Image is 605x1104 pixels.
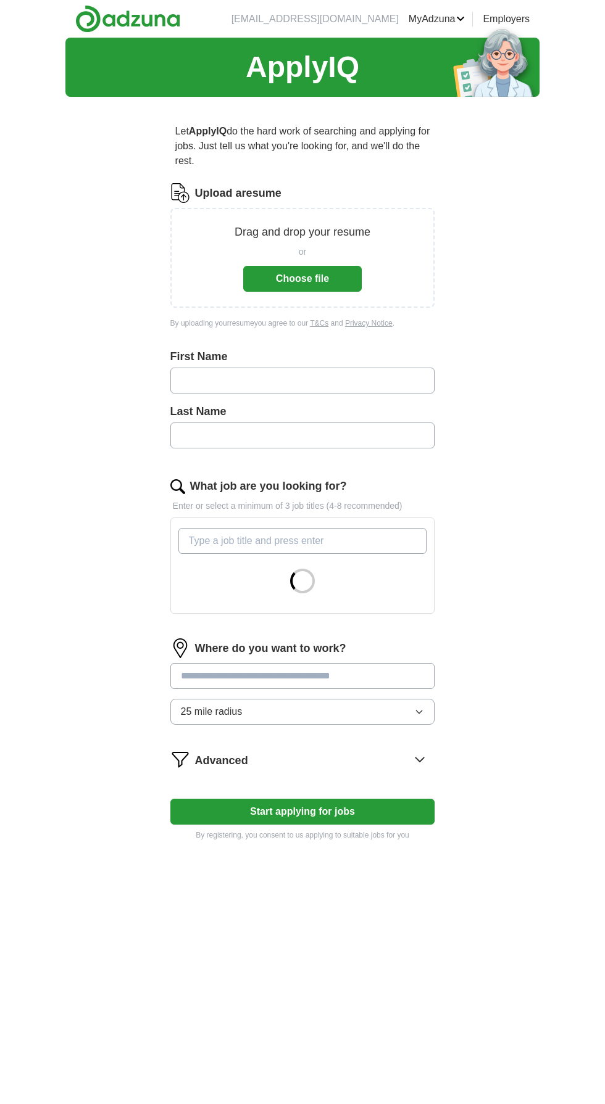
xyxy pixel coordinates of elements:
[170,699,435,725] button: 25 mile radius
[345,319,393,327] a: Privacy Notice
[75,5,180,33] img: Adzuna logo
[170,318,435,329] div: By uploading your resume you agree to our and .
[310,319,328,327] a: T&Cs
[178,528,427,554] input: Type a job title and press enter
[170,348,435,365] label: First Name
[243,266,362,292] button: Choose file
[170,403,435,420] label: Last Name
[170,119,435,173] p: Let do the hard work of searching and applying for jobs. Just tell us what you're looking for, an...
[299,245,306,258] span: or
[170,830,435,841] p: By registering, you consent to us applying to suitable jobs for you
[170,638,190,658] img: location.png
[483,12,530,27] a: Employers
[232,12,399,27] li: [EMAIL_ADDRESS][DOMAIN_NAME]
[170,799,435,825] button: Start applying for jobs
[235,224,370,241] p: Drag and drop your resume
[170,500,435,513] p: Enter or select a minimum of 3 job titles (4-8 recommended)
[170,479,185,494] img: search.png
[170,749,190,769] img: filter
[170,183,190,203] img: CV Icon
[246,45,359,89] h1: ApplyIQ
[195,640,346,657] label: Where do you want to work?
[189,126,227,136] strong: ApplyIQ
[181,704,243,719] span: 25 mile radius
[195,185,282,202] label: Upload a resume
[190,478,347,495] label: What job are you looking for?
[409,12,465,27] a: MyAdzuna
[195,752,248,769] span: Advanced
